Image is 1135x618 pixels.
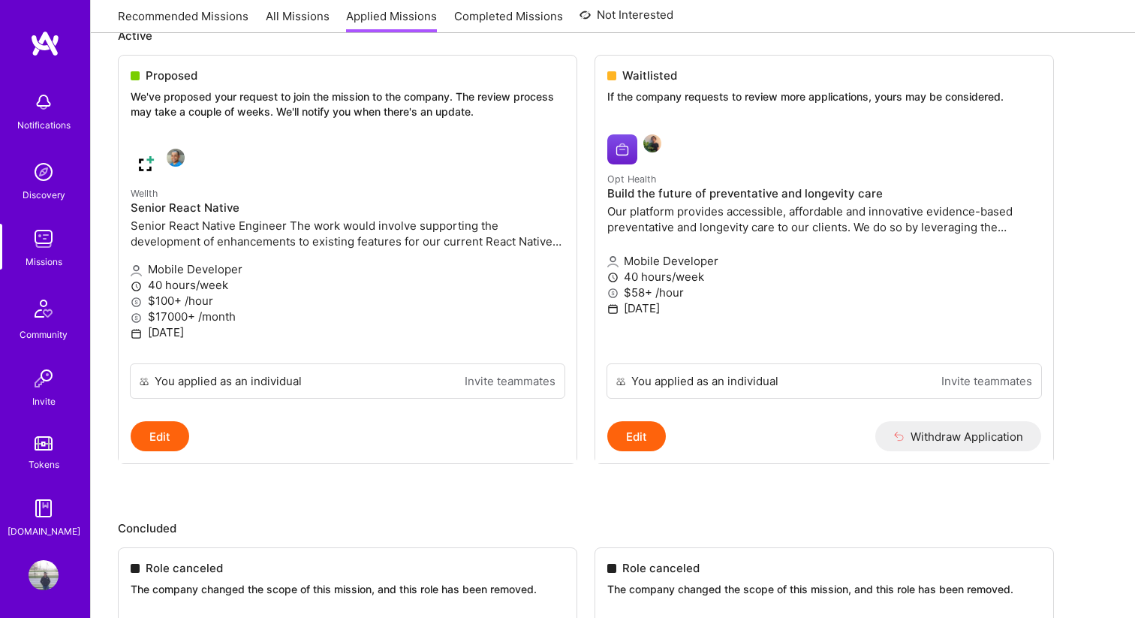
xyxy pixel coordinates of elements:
p: [DATE] [607,300,1041,316]
p: Concluded [118,520,1108,536]
i: icon MoneyGray [131,297,142,308]
p: Senior React Native Engineer The work would involve supporting the development of enhancements to... [131,218,564,249]
a: Opt Health company logoNicholas SedlazekOpt HealthBuild the future of preventative and longevity ... [595,122,1053,364]
div: Notifications [17,117,71,133]
div: Community [20,327,68,342]
h4: Build the future of preventative and longevity care [607,187,1041,200]
img: guide book [29,493,59,523]
div: You applied as an individual [631,373,778,389]
i: icon Applicant [131,265,142,276]
p: Mobile Developer [131,261,564,277]
small: Opt Health [607,173,656,185]
p: [DATE] [131,324,564,340]
p: $17000+ /month [131,309,564,324]
div: Invite [32,393,56,409]
i: icon MoneyGray [607,288,619,299]
button: Edit [131,421,189,451]
img: discovery [29,157,59,187]
span: Proposed [146,68,197,83]
a: Applied Missions [346,8,437,33]
i: icon Clock [607,272,619,283]
i: icon MoneyGray [131,312,142,324]
span: Waitlisted [622,68,677,83]
p: Our platform provides accessible, affordable and innovative evidence-based preventative and longe... [607,203,1041,235]
p: 40 hours/week [131,277,564,293]
div: You applied as an individual [155,373,302,389]
p: $100+ /hour [131,293,564,309]
div: Tokens [29,457,59,472]
div: [DOMAIN_NAME] [8,523,80,539]
a: Not Interested [580,6,673,33]
i: icon Calendar [607,303,619,315]
img: Invite [29,363,59,393]
a: Invite teammates [465,373,555,389]
img: logo [30,30,60,57]
a: User Avatar [25,560,62,590]
a: Invite teammates [941,373,1032,389]
small: Wellth [131,188,158,199]
img: Wellth company logo [131,149,161,179]
img: Opt Health company logo [607,134,637,164]
img: Christopher Moore [167,149,185,167]
a: Wellth company logoChristopher MooreWellthSenior React NativeSenior React Native Engineer The wor... [119,137,577,363]
a: All Missions [266,8,330,33]
h4: Senior React Native [131,201,564,215]
img: User Avatar [29,560,59,590]
img: tokens [35,436,53,451]
button: Withdraw Application [875,421,1041,451]
div: Missions [26,254,62,270]
img: Community [26,291,62,327]
img: bell [29,87,59,117]
p: Mobile Developer [607,253,1041,269]
div: Discovery [23,187,65,203]
i: icon Clock [131,281,142,292]
p: $58+ /hour [607,285,1041,300]
i: icon Calendar [131,328,142,339]
p: 40 hours/week [607,269,1041,285]
p: We've proposed your request to join the mission to the company. The review process may take a cou... [131,89,564,119]
button: Edit [607,421,666,451]
p: Active [118,28,1108,44]
img: teamwork [29,224,59,254]
a: Recommended Missions [118,8,248,33]
i: icon Applicant [607,256,619,267]
a: Completed Missions [454,8,563,33]
img: Nicholas Sedlazek [643,134,661,152]
p: If the company requests to review more applications, yours may be considered. [607,89,1041,104]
